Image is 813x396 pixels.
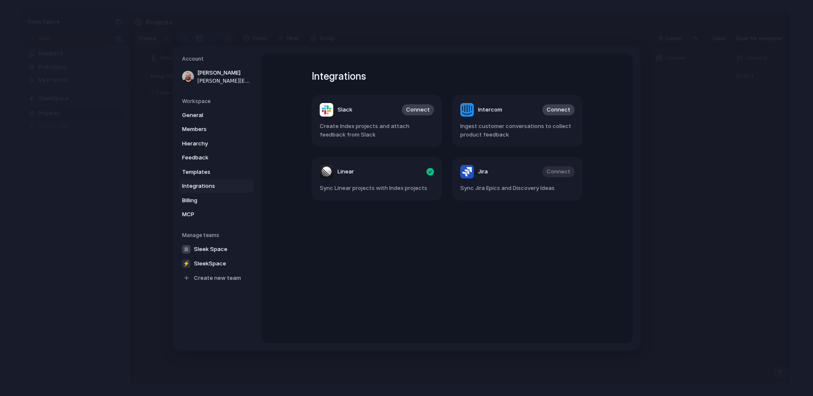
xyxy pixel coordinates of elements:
[194,259,226,268] span: SleekSpace
[182,97,253,105] h5: Workspace
[194,245,227,253] span: Sleek Space
[182,167,236,176] span: Templates
[180,123,253,136] a: Members
[180,108,253,122] a: General
[180,193,253,207] a: Billing
[182,139,236,148] span: Hierarchy
[460,122,575,139] span: Ingest customer conversations to collect product feedback
[182,231,253,239] h5: Manage teams
[180,137,253,150] a: Hierarchy
[180,257,253,270] a: ⚡SleekSpace
[478,106,502,114] span: Intercom
[542,104,575,115] button: Connect
[180,242,253,256] a: Sleek Space
[180,271,253,284] a: Create new team
[312,69,583,84] h1: Integrations
[337,167,354,176] span: Linear
[402,104,434,115] button: Connect
[320,184,434,192] span: Sync Linear projects with Index projects
[182,125,236,134] span: Members
[180,151,253,165] a: Feedback
[547,106,570,114] span: Connect
[337,106,352,114] span: Slack
[320,122,434,139] span: Create Index projects and attach feedback from Slack
[182,196,236,204] span: Billing
[197,69,252,77] span: [PERSON_NAME]
[180,179,253,193] a: Integrations
[182,259,191,268] div: ⚡
[460,184,575,192] span: Sync Jira Epics and Discovery Ideas
[182,182,236,190] span: Integrations
[180,208,253,221] a: MCP
[478,167,488,176] span: Jira
[182,111,236,119] span: General
[406,106,430,114] span: Connect
[182,153,236,162] span: Feedback
[180,165,253,178] a: Templates
[180,66,253,87] a: [PERSON_NAME][PERSON_NAME][EMAIL_ADDRESS][DOMAIN_NAME]
[194,273,241,282] span: Create new team
[182,55,253,63] h5: Account
[197,77,252,84] span: [PERSON_NAME][EMAIL_ADDRESS][DOMAIN_NAME]
[182,210,236,219] span: MCP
